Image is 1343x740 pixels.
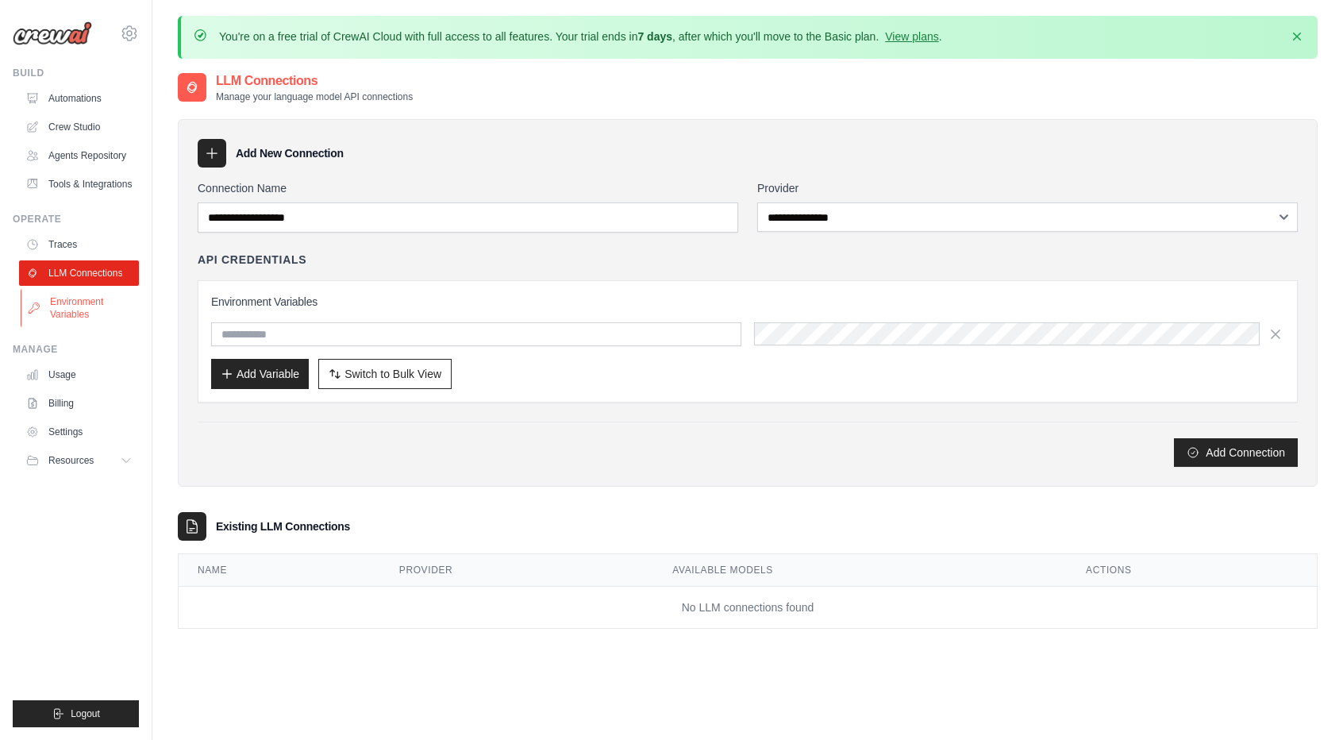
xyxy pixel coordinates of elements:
a: Traces [19,232,139,257]
p: Manage your language model API connections [216,91,413,103]
span: Switch to Bulk View [344,366,441,382]
p: You're on a free trial of CrewAI Cloud with full access to all features. Your trial ends in , aft... [219,29,942,44]
th: Provider [380,554,654,587]
a: LLM Connections [19,260,139,286]
div: Build [13,67,139,79]
th: Available Models [653,554,1067,587]
span: Resources [48,454,94,467]
h2: LLM Connections [216,71,413,91]
div: Operate [13,213,139,225]
img: Logo [13,21,92,45]
th: Actions [1067,554,1317,587]
a: Automations [19,86,139,111]
strong: 7 days [637,30,672,43]
div: Manage [13,343,139,356]
button: Add Variable [211,359,309,389]
td: No LLM connections found [179,587,1317,629]
h4: API Credentials [198,252,306,268]
a: Billing [19,391,139,416]
h3: Existing LLM Connections [216,518,350,534]
a: Usage [19,362,139,387]
a: Environment Variables [21,289,140,327]
h3: Environment Variables [211,294,1284,310]
a: Crew Studio [19,114,139,140]
button: Switch to Bulk View [318,359,452,389]
button: Add Connection [1174,438,1298,467]
button: Resources [19,448,139,473]
label: Provider [757,180,1298,196]
a: View plans [885,30,938,43]
a: Agents Repository [19,143,139,168]
a: Settings [19,419,139,445]
span: Logout [71,707,100,720]
h3: Add New Connection [236,145,344,161]
label: Connection Name [198,180,738,196]
th: Name [179,554,380,587]
a: Tools & Integrations [19,172,139,197]
button: Logout [13,700,139,727]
